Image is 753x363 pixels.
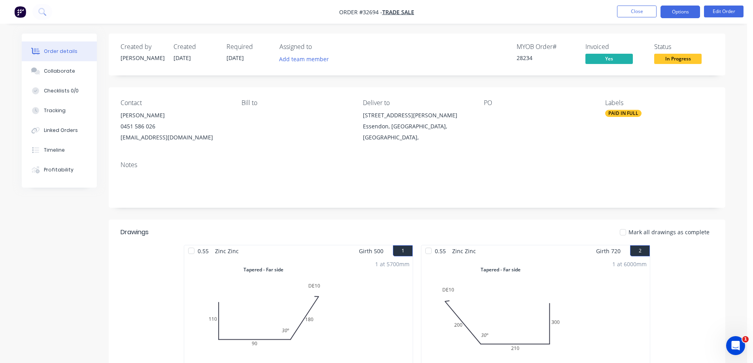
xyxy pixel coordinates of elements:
span: 1 [742,336,749,342]
div: 1 at 5700mm [375,260,410,268]
div: Notes [121,161,713,169]
div: 0451 586 026 [121,121,229,132]
div: Checklists 0/0 [44,87,79,94]
button: Collaborate [22,61,97,81]
span: Zinc Zinc [449,245,479,257]
button: Profitability [22,160,97,180]
div: Profitability [44,166,74,173]
div: 1 at 6000mm [612,260,647,268]
div: 28234 [517,54,576,62]
div: Linked Orders [44,127,78,134]
span: Girth 720 [596,245,621,257]
button: 2 [630,245,650,256]
div: [PERSON_NAME] [121,54,164,62]
div: [PERSON_NAME]0451 586 026[EMAIL_ADDRESS][DOMAIN_NAME] [121,110,229,143]
div: Bill to [242,99,350,107]
span: [DATE] [174,54,191,62]
button: 1 [393,245,413,256]
div: Deliver to [363,99,471,107]
div: [STREET_ADDRESS][PERSON_NAME]Essendon, [GEOGRAPHIC_DATA], [GEOGRAPHIC_DATA], [363,110,471,143]
div: Status [654,43,713,51]
button: Checklists 0/0 [22,81,97,101]
div: Contact [121,99,229,107]
div: Assigned to [279,43,359,51]
button: Options [661,6,700,18]
div: [PERSON_NAME] [121,110,229,121]
div: Labels [605,99,713,107]
span: In Progress [654,54,702,64]
button: Tracking [22,101,97,120]
button: Linked Orders [22,120,97,140]
span: Zinc Zinc [212,245,242,257]
button: Add team member [275,54,333,64]
iframe: Intercom live chat [726,336,745,355]
div: Tracking [44,107,66,114]
button: Add team member [279,54,333,64]
span: [DATE] [226,54,244,62]
div: PO [484,99,592,107]
div: Invoiced [585,43,645,51]
button: Order details [22,41,97,61]
div: Essendon, [GEOGRAPHIC_DATA], [GEOGRAPHIC_DATA], [363,121,471,143]
span: Mark all drawings as complete [628,228,710,236]
button: Timeline [22,140,97,160]
div: MYOB Order # [517,43,576,51]
button: Close [617,6,657,17]
button: In Progress [654,54,702,66]
img: Factory [14,6,26,18]
div: PAID IN FULL [605,110,642,117]
div: Drawings [121,228,149,237]
span: Order #32694 - [339,8,382,16]
div: [EMAIL_ADDRESS][DOMAIN_NAME] [121,132,229,143]
div: Created [174,43,217,51]
a: TRADE SALE [382,8,414,16]
div: Created by [121,43,164,51]
div: Collaborate [44,68,75,75]
span: 0.55 [432,245,449,257]
button: Edit Order [704,6,744,17]
div: Required [226,43,270,51]
div: Timeline [44,147,65,154]
div: [STREET_ADDRESS][PERSON_NAME] [363,110,471,121]
div: Order details [44,48,77,55]
span: 0.55 [194,245,212,257]
span: Girth 500 [359,245,383,257]
span: Yes [585,54,633,64]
